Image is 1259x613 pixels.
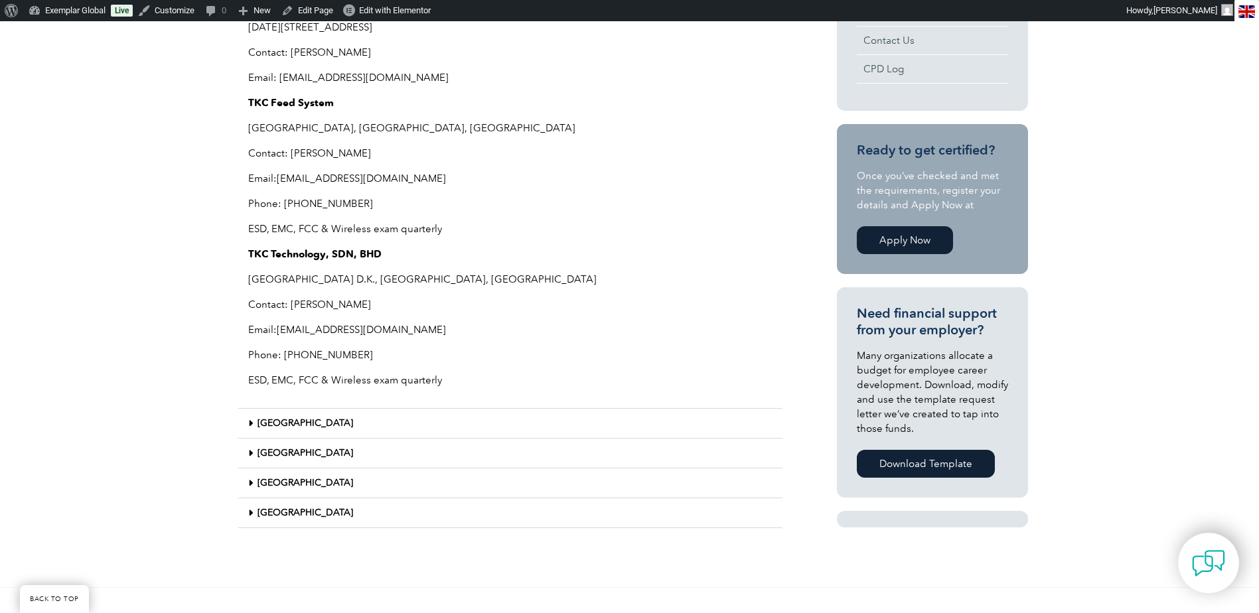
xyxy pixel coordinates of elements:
[248,70,773,85] p: Email: [EMAIL_ADDRESS][DOMAIN_NAME]
[248,20,773,34] p: [DATE][STREET_ADDRESS]
[248,196,773,211] p: Phone: [PHONE_NUMBER]
[238,498,782,528] div: [GEOGRAPHIC_DATA]
[258,507,353,518] a: [GEOGRAPHIC_DATA]
[857,169,1008,212] p: Once you’ve checked and met the requirements, register your details and Apply Now at
[1192,547,1225,580] img: contact-chat.png
[248,146,773,161] p: Contact: [PERSON_NAME]
[258,477,353,488] a: [GEOGRAPHIC_DATA]
[258,447,353,458] a: [GEOGRAPHIC_DATA]
[248,373,773,387] p: ESD, EMC, FCC & Wireless exam quarterly
[857,305,1008,338] h3: Need financial support from your employer?
[857,55,1008,83] a: CPD Log
[238,468,782,498] div: [GEOGRAPHIC_DATA]
[857,142,1008,159] h3: Ready to get certified?
[1153,5,1217,15] span: [PERSON_NAME]
[248,97,334,109] strong: TKC Feed System
[1238,5,1255,18] img: en
[277,172,446,184] a: [EMAIL_ADDRESS][DOMAIN_NAME]
[248,171,773,186] p: Email:
[277,324,446,336] a: [EMAIL_ADDRESS][DOMAIN_NAME]
[248,222,773,236] p: ESD, EMC, FCC & Wireless exam quarterly
[857,27,1008,54] a: Contact Us
[258,417,353,429] a: [GEOGRAPHIC_DATA]
[248,121,773,135] p: [GEOGRAPHIC_DATA], [GEOGRAPHIC_DATA], [GEOGRAPHIC_DATA]
[238,409,782,439] div: [GEOGRAPHIC_DATA]
[857,348,1008,436] p: Many organizations allocate a budget for employee career development. Download, modify and use th...
[857,450,995,478] a: Download Template
[238,439,782,468] div: [GEOGRAPHIC_DATA]
[248,322,773,337] p: Email:
[248,45,773,60] p: Contact: [PERSON_NAME]
[111,5,133,17] a: Live
[248,248,382,260] strong: TKC Technology, SDN, BHD
[248,272,773,287] p: [GEOGRAPHIC_DATA] D.K., [GEOGRAPHIC_DATA], [GEOGRAPHIC_DATA]
[20,585,89,613] a: BACK TO TOP
[248,348,773,362] p: Phone: [PHONE_NUMBER]
[359,5,431,15] span: Edit with Elementor
[248,297,773,312] p: Contact: [PERSON_NAME]
[857,226,953,254] a: Apply Now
